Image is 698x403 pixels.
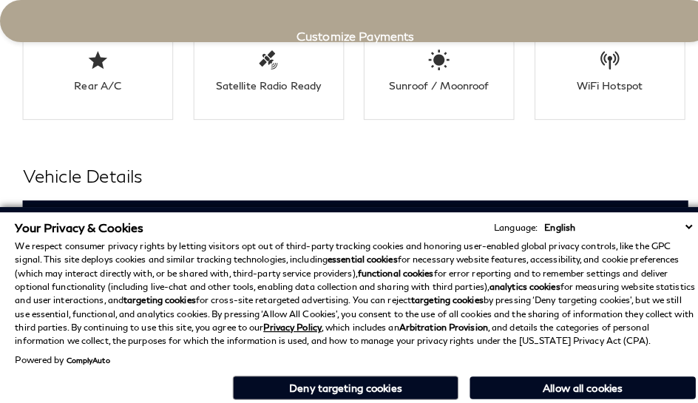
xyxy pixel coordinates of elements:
[481,276,550,287] strong: analytics cookies
[378,78,485,90] div: Sunroof / Moonroof
[228,369,450,393] button: Deny targeting cookies
[291,28,407,42] span: Customize Payments
[15,349,108,358] div: Powered by
[121,289,192,300] strong: targeting cookies
[531,216,683,230] select: Language Select
[404,289,475,300] strong: targeting cookies
[322,249,390,260] strong: essential cookies
[15,216,141,230] span: Your Privacy & Cookies
[485,219,528,228] div: Language:
[15,235,683,342] p: We respect consumer privacy rights by letting visitors opt out of third-party tracking cookies an...
[392,316,479,327] strong: Arbitration Provision
[22,159,676,186] h2: Vehicle Details
[210,78,317,90] div: Satellite Radio Ready
[65,349,108,358] a: ComplyAuto
[259,316,316,327] a: Privacy Policy
[43,78,150,90] div: Rear A/C
[351,263,426,274] strong: functional cookies
[461,370,683,392] button: Allow all cookies
[545,78,652,90] div: WiFi Hotspot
